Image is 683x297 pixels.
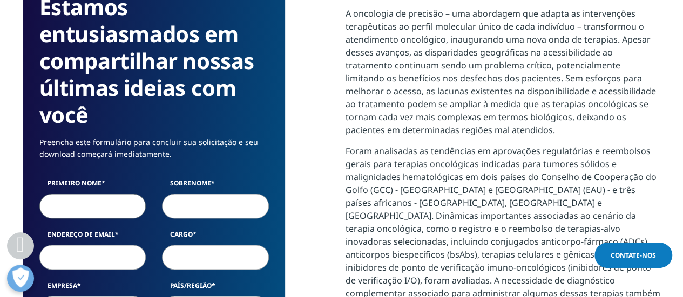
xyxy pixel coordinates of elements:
[346,8,656,136] font: A oncologia de precisão – uma abordagem que adapta as intervenções terapêuticas ao perfil molecul...
[48,281,77,290] font: Empresa
[170,230,193,239] font: Cargo
[39,137,258,159] font: Preencha este formulário para concluir sua solicitação e seu download começará imediatamente.
[7,265,34,292] button: Abrir preferências
[611,251,656,260] font: Contate-nos
[170,178,211,188] font: Sobrenome
[170,281,212,290] font: País/Região
[594,243,672,268] a: Contate-nos
[48,178,102,188] font: Primeiro nome
[48,230,115,239] font: Endereço de email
